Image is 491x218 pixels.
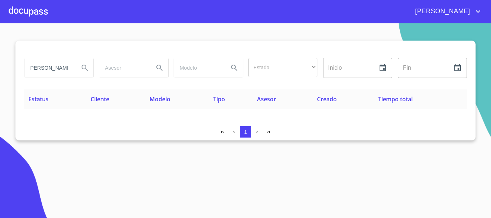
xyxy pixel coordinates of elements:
[226,59,243,76] button: Search
[378,95,413,103] span: Tiempo total
[213,95,225,103] span: Tipo
[91,95,109,103] span: Cliente
[151,59,168,76] button: Search
[257,95,276,103] span: Asesor
[24,58,73,78] input: search
[240,126,251,138] button: 1
[317,95,337,103] span: Creado
[410,6,474,17] span: [PERSON_NAME]
[244,129,247,135] span: 1
[248,58,317,77] div: ​
[99,58,148,78] input: search
[76,59,93,76] button: Search
[410,6,482,17] button: account of current user
[174,58,223,78] input: search
[28,95,49,103] span: Estatus
[150,95,170,103] span: Modelo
